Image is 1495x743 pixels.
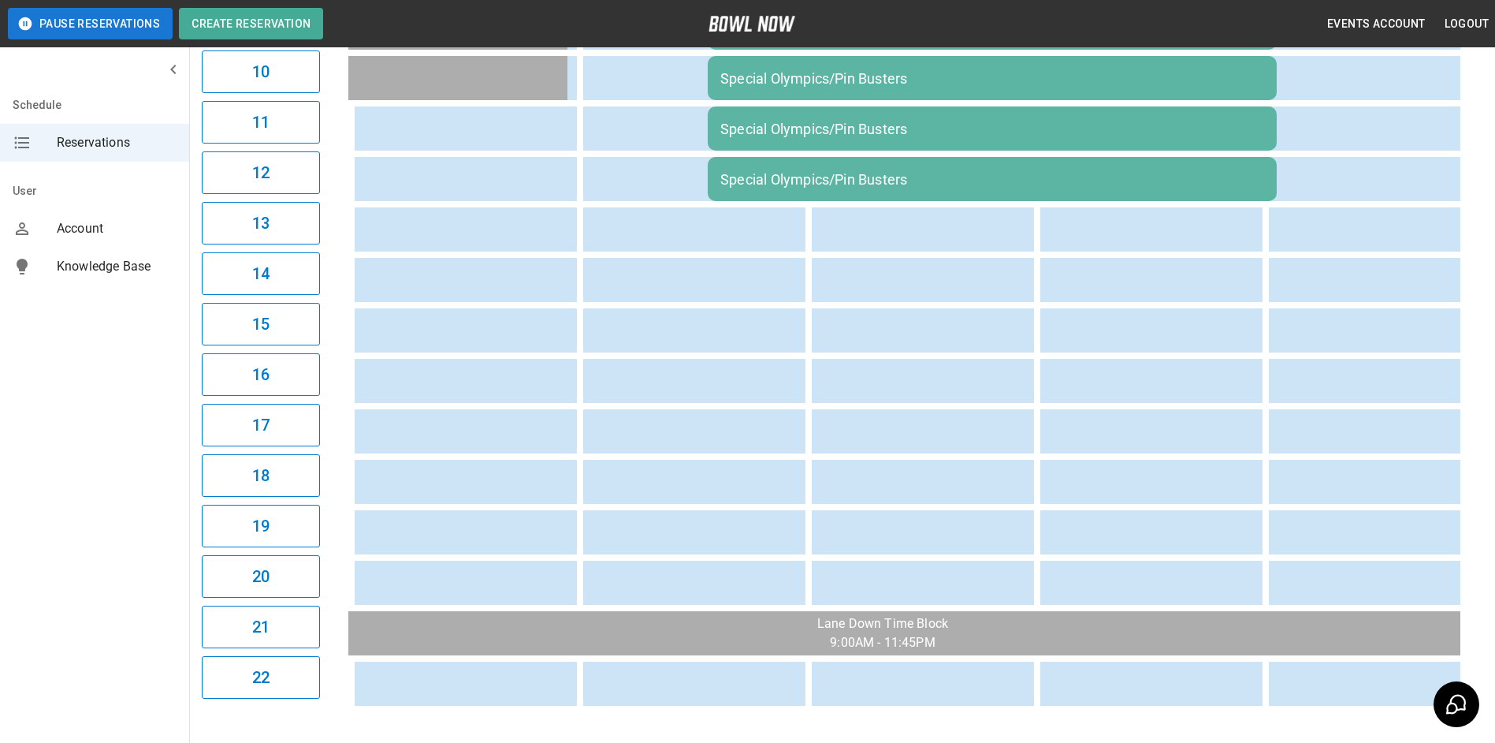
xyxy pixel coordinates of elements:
span: Knowledge Base [57,257,177,276]
h6: 12 [252,160,270,185]
h6: 19 [252,513,270,539]
button: 13 [202,202,320,245]
button: 15 [202,303,320,345]
button: 17 [202,404,320,446]
div: Special Olympics/Pin Busters [720,171,1264,188]
h6: 15 [252,312,270,337]
h6: 21 [252,614,270,640]
button: Events Account [1321,9,1432,39]
button: Logout [1438,9,1495,39]
h6: 18 [252,463,270,488]
h6: 17 [252,413,270,438]
img: logo [708,16,795,32]
button: 21 [202,606,320,648]
button: Pause Reservations [8,8,173,39]
span: Account [57,219,177,238]
h6: 22 [252,665,270,690]
div: Special Olympics/Pin Busters [720,121,1264,137]
button: Create Reservation [179,8,323,39]
h6: 14 [252,261,270,286]
span: Reservations [57,133,177,152]
div: Special Olympics/Pin Busters [720,70,1264,87]
button: 12 [202,151,320,194]
button: 19 [202,505,320,547]
h6: 10 [252,59,270,84]
button: 11 [202,101,320,144]
button: 18 [202,454,320,497]
button: 14 [202,252,320,295]
h6: 20 [252,564,270,589]
button: 22 [202,656,320,699]
button: 16 [202,353,320,396]
h6: 13 [252,211,270,236]
h6: 16 [252,362,270,387]
button: 20 [202,555,320,598]
button: 10 [202,50,320,93]
h6: 11 [252,110,270,135]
